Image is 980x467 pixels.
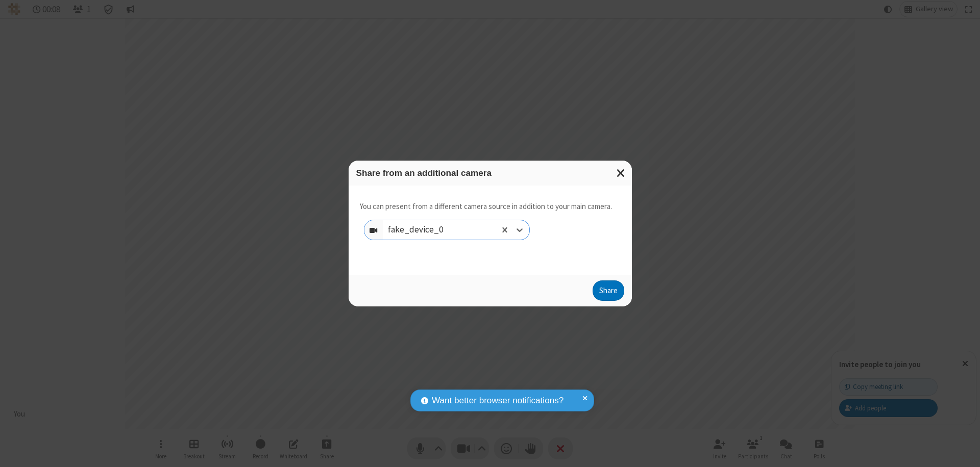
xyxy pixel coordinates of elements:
button: Share [593,280,624,301]
h3: Share from an additional camera [356,168,624,178]
p: You can present from a different camera source in addition to your main camera. [360,201,612,213]
div: fake_device_0 [388,224,461,237]
button: Close modal [610,161,632,186]
span: Want better browser notifications? [432,394,563,407]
